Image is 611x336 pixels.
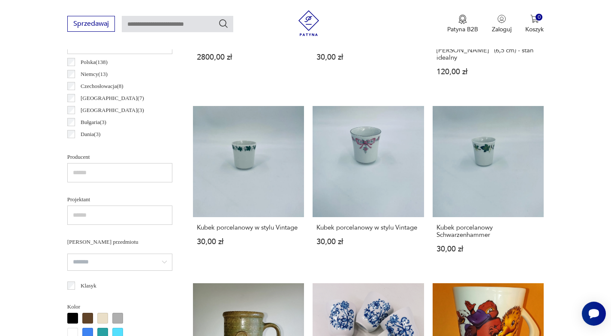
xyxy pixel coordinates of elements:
[447,15,478,33] a: Ikona medaluPatyna B2B
[582,302,606,326] iframe: Smartsupp widget button
[313,106,424,270] a: Kubek porcelanowy w stylu VintageKubek porcelanowy w stylu Vintage30,00 zł
[436,32,540,61] h3: 2 kubki z bohaterami bajki "[PERSON_NAME] i [PERSON_NAME]" (6,5 cm) - stan idealny
[67,21,115,27] a: Sprzedawaj
[197,238,301,245] p: 30,00 zł
[67,302,172,312] p: Kolor
[81,106,144,115] p: [GEOGRAPHIC_DATA] ( 3 )
[81,130,100,139] p: Dania ( 3 )
[81,82,123,91] p: Czechosłowacja ( 8 )
[67,237,172,247] p: [PERSON_NAME] przedmiotu
[525,25,544,33] p: Koszyk
[197,224,301,231] h3: Kubek porcelanowy w stylu Vintage
[447,15,478,33] button: Patyna B2B
[81,142,104,151] p: Czechy ( 2 )
[316,238,420,245] p: 30,00 zł
[218,18,229,29] button: Szukaj
[497,15,506,23] img: Ikonka użytkownika
[447,25,478,33] p: Patyna B2B
[67,16,115,32] button: Sprzedawaj
[433,106,544,270] a: Kubek porcelanowy SchwarzenhammerKubek porcelanowy Schwarzenhammer30,00 zł
[525,15,544,33] button: 0Koszyk
[81,70,108,79] p: Niemcy ( 13 )
[536,14,543,21] div: 0
[296,10,322,36] img: Patyna - sklep z meblami i dekoracjami vintage
[81,58,108,67] p: Polska ( 138 )
[67,195,172,204] p: Projektant
[436,245,540,253] p: 30,00 zł
[458,15,467,24] img: Ikona medalu
[492,15,512,33] button: Zaloguj
[316,54,420,61] p: 30,00 zł
[81,94,144,103] p: [GEOGRAPHIC_DATA] ( 7 )
[197,54,301,61] p: 2800,00 zł
[530,15,539,23] img: Ikona koszyka
[492,25,512,33] p: Zaloguj
[81,118,106,127] p: Bułgaria ( 3 )
[193,106,304,270] a: Kubek porcelanowy w stylu VintageKubek porcelanowy w stylu Vintage30,00 zł
[436,68,540,76] p: 120,00 zł
[316,224,420,231] h3: Kubek porcelanowy w stylu Vintage
[436,224,540,239] h3: Kubek porcelanowy Schwarzenhammer
[67,152,172,162] p: Producent
[81,281,96,291] p: Klasyk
